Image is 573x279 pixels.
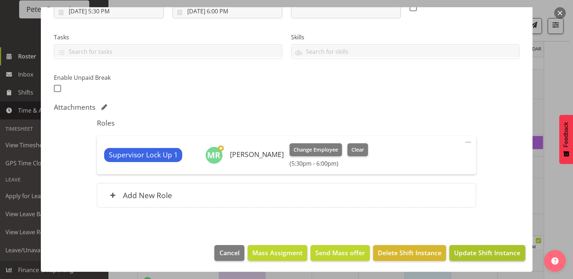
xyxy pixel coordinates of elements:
[54,4,164,18] input: Click to select...
[315,248,365,257] span: Send Mass offer
[219,248,240,257] span: Cancel
[449,245,525,261] button: Update Shift Instance
[205,147,223,164] img: melanie-richardson713.jpg
[123,191,172,200] h6: Add New Role
[290,160,368,167] h6: (5:30pm - 6:00pm)
[291,46,519,57] input: Search for skills
[373,245,446,261] button: Delete Shift Instance
[214,245,244,261] button: Cancel
[347,143,368,156] button: Clear
[230,151,284,158] h6: [PERSON_NAME]
[109,150,178,160] span: Supervisor Lock Up 1
[97,119,476,127] h5: Roles
[559,115,573,164] button: Feedback - Show survey
[54,73,164,82] label: Enable Unpaid Break
[290,143,342,156] button: Change Employee
[311,245,370,261] button: Send Mass offer
[54,46,282,57] input: Search for tasks
[294,146,338,154] span: Change Employee
[563,122,569,147] span: Feedback
[252,248,303,257] span: Mass Assigment
[54,103,95,112] h5: Attachments
[351,146,364,154] span: Clear
[454,248,520,257] span: Update Shift Instance
[291,33,519,42] label: Skills
[551,257,559,265] img: help-xxl-2.png
[248,245,307,261] button: Mass Assigment
[378,248,441,257] span: Delete Shift Instance
[54,33,282,42] label: Tasks
[172,4,282,18] input: Click to select...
